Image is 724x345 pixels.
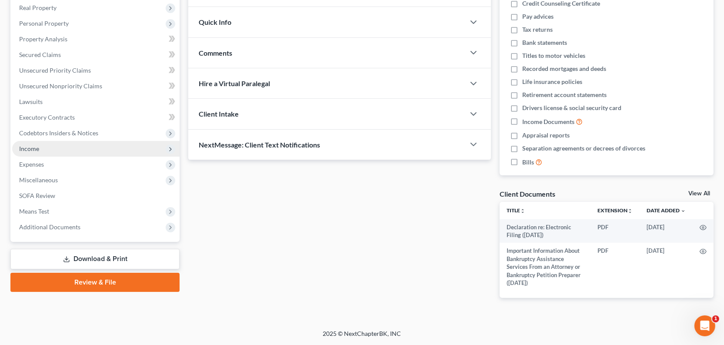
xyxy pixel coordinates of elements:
[19,20,69,27] span: Personal Property
[522,51,585,60] span: Titles to motor vehicles
[114,329,610,345] div: 2025 © NextChapterBK, INC
[591,219,640,243] td: PDF
[507,207,525,214] a: Titleunfold_more
[522,158,534,167] span: Bills
[520,208,525,214] i: unfold_more
[19,176,58,184] span: Miscellaneous
[19,161,44,168] span: Expenses
[19,98,43,105] span: Lawsuits
[19,192,55,199] span: SOFA Review
[10,249,180,269] a: Download & Print
[12,110,180,125] a: Executory Contracts
[522,38,567,47] span: Bank statements
[12,47,180,63] a: Secured Claims
[688,191,710,197] a: View All
[640,219,693,243] td: [DATE]
[522,12,554,21] span: Pay advices
[522,131,570,140] span: Appraisal reports
[681,208,686,214] i: expand_more
[500,243,591,291] td: Important Information About Bankruptcy Assistance Services From an Attorney or Bankruptcy Petitio...
[522,117,574,126] span: Income Documents
[12,63,180,78] a: Unsecured Priority Claims
[199,110,239,118] span: Client Intake
[522,64,606,73] span: Recorded mortgages and deeds
[500,219,591,243] td: Declaration re: Electronic Filing ([DATE])
[19,82,102,90] span: Unsecured Nonpriority Claims
[19,145,39,152] span: Income
[522,144,645,153] span: Separation agreements or decrees of divorces
[19,208,49,215] span: Means Test
[19,51,61,58] span: Secured Claims
[640,243,693,291] td: [DATE]
[12,31,180,47] a: Property Analysis
[199,79,270,87] span: Hire a Virtual Paralegal
[19,35,67,43] span: Property Analysis
[12,188,180,204] a: SOFA Review
[627,208,633,214] i: unfold_more
[12,78,180,94] a: Unsecured Nonpriority Claims
[19,4,57,11] span: Real Property
[591,243,640,291] td: PDF
[19,223,80,231] span: Additional Documents
[10,273,180,292] a: Review & File
[19,114,75,121] span: Executory Contracts
[19,67,91,74] span: Unsecured Priority Claims
[12,94,180,110] a: Lawsuits
[522,90,607,99] span: Retirement account statements
[199,49,232,57] span: Comments
[522,77,582,86] span: Life insurance policies
[712,315,719,322] span: 1
[500,189,555,198] div: Client Documents
[19,129,98,137] span: Codebtors Insiders & Notices
[597,207,633,214] a: Extensionunfold_more
[647,207,686,214] a: Date Added expand_more
[694,315,715,336] iframe: Intercom live chat
[199,18,231,26] span: Quick Info
[522,25,553,34] span: Tax returns
[199,141,320,149] span: NextMessage: Client Text Notifications
[522,104,621,112] span: Drivers license & social security card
